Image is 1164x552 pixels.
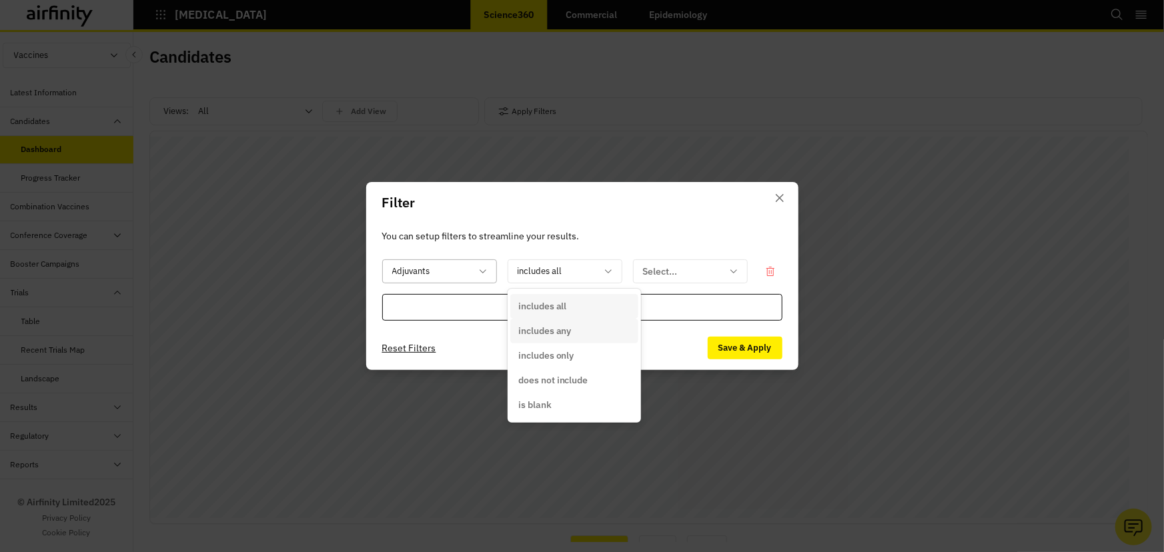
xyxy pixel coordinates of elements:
button: Close [769,187,790,209]
p: You can setup filters to streamline your results. [382,229,782,243]
p: does not include [518,373,588,387]
div: Add Filter [382,294,782,321]
p: is blank [518,398,552,412]
header: Filter [366,182,798,223]
button: Reset Filters [382,337,436,359]
button: Save & Apply [708,337,782,359]
p: includes all [518,299,567,313]
p: includes any [518,324,572,338]
p: includes only [518,349,574,363]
